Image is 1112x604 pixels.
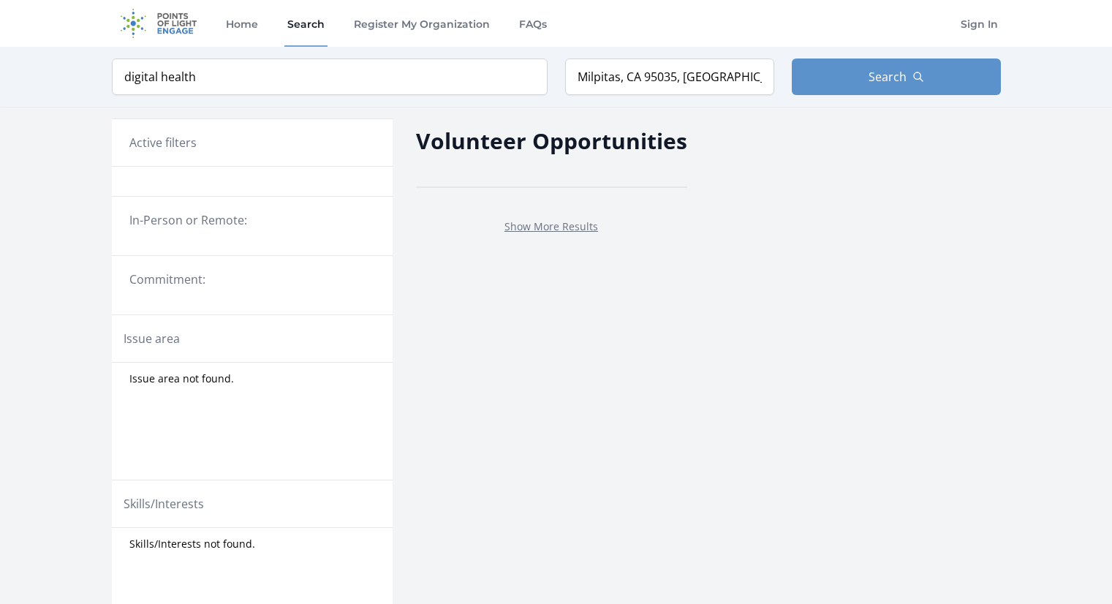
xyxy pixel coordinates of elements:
[124,330,180,347] legend: Issue area
[504,219,598,233] a: Show More Results
[124,495,204,513] legend: Skills/Interests
[129,134,197,151] h3: Active filters
[129,371,234,386] span: Issue area not found.
[112,58,548,95] input: Keyword
[129,211,375,229] legend: In-Person or Remote:
[416,124,687,157] h2: Volunteer Opportunities
[565,58,774,95] input: Location
[869,68,907,86] span: Search
[129,271,375,288] legend: Commitment:
[792,58,1001,95] button: Search
[129,537,255,551] span: Skills/Interests not found.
